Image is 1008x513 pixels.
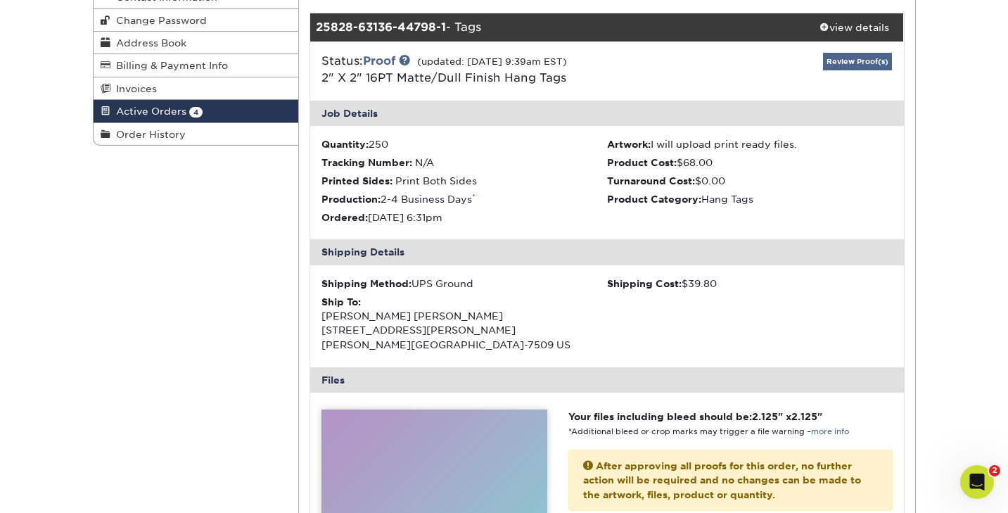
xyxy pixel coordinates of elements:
a: Review Proof(s) [823,53,892,70]
div: [PERSON_NAME] [PERSON_NAME] [STREET_ADDRESS][PERSON_NAME] [PERSON_NAME][GEOGRAPHIC_DATA]-7509 US [321,295,607,353]
span: Active Orders [110,106,186,117]
strong: Product Cost: [607,157,677,168]
li: [DATE] 6:31pm [321,210,607,224]
small: *Additional bleed or crop marks may trigger a file warning – [568,427,849,436]
li: 2-4 Business Days [321,192,607,206]
li: 250 [321,137,607,151]
strong: Production: [321,194,381,205]
span: 2 [989,465,1000,476]
a: view details [805,13,904,42]
strong: Printed Sides: [321,175,393,186]
span: 2.125 [791,411,817,422]
iframe: Intercom live chat [960,465,994,499]
div: Shipping Details [310,239,904,265]
strong: After approving all proofs for this order, no further action will be required and no changes can ... [583,460,861,500]
strong: 25828-63136-44798-1 [316,20,446,34]
a: more info [811,427,849,436]
strong: Quantity: [321,139,369,150]
strong: Shipping Cost: [607,278,682,289]
a: 2" X 2" 16PT Matte/Dull Finish Hang Tags [321,71,566,84]
li: $68.00 [607,156,893,170]
strong: Product Category: [607,194,701,205]
li: I will upload print ready files. [607,137,893,151]
span: N/A [415,157,434,168]
span: 4 [189,107,203,118]
a: Order History [94,123,299,145]
span: Print Both Sides [395,175,477,186]
li: $0.00 [607,174,893,188]
div: Files [310,367,904,393]
span: Change Password [110,15,207,26]
span: Invoices [110,83,157,94]
a: Billing & Payment Info [94,54,299,77]
a: Change Password [94,9,299,32]
a: Address Book [94,32,299,54]
strong: Ship To: [321,296,361,308]
strong: Your files including bleed should be: " x " [568,411,822,422]
span: Billing & Payment Info [110,60,228,71]
div: Status: [311,53,706,87]
div: UPS Ground [321,277,607,291]
div: view details [805,20,904,34]
a: Active Orders 4 [94,100,299,122]
span: Address Book [110,37,186,49]
strong: Artwork: [607,139,651,150]
li: Hang Tags [607,192,893,206]
strong: Tracking Number: [321,157,412,168]
strong: Shipping Method: [321,278,412,289]
small: (updated: [DATE] 9:39am EST) [417,56,567,67]
span: 2.125 [752,411,778,422]
a: Invoices [94,77,299,100]
div: $39.80 [607,277,893,291]
div: Job Details [310,101,904,126]
div: - Tags [310,13,805,42]
strong: Ordered: [321,212,368,223]
span: Order History [110,129,186,140]
strong: Turnaround Cost: [607,175,695,186]
a: Proof [363,54,395,68]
